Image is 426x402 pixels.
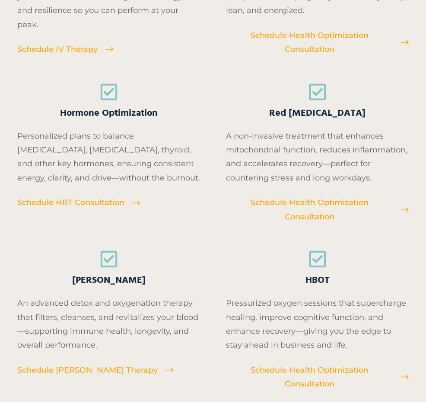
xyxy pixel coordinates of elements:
[226,28,409,57] a: Schedule Health Optimization Consultation
[17,42,113,56] a: Schedule IV Therapy
[226,196,409,224] a: Schedule Health Optimization Consultation
[17,296,200,352] p: An advanced detox and oxygenation therapy that filters, cleanses, and revitalizes your blood—supp...
[17,196,124,209] span: Schedule HRT Consultation
[72,273,146,288] span: [PERSON_NAME]
[17,196,140,209] a: Schedule HRT Consultation
[226,363,409,391] a: Schedule Health Optimization Consultation
[269,106,366,120] span: Red [MEDICAL_DATA]
[17,42,98,56] span: Schedule IV Therapy
[226,28,393,57] span: Schedule Health Optimization Consultation
[226,363,393,391] span: Schedule Health Optimization Consultation
[226,196,393,224] span: Schedule Health Optimization Consultation
[17,363,173,377] a: Schedule [PERSON_NAME] Therapy
[226,296,409,352] p: Pressurized oxygen sessions that supercharge healing, improve cognitive function, and enhance rec...
[17,129,200,185] p: Personalized plans to balance [MEDICAL_DATA], [MEDICAL_DATA], thyroid, and other key hormones, en...
[17,363,158,377] span: Schedule [PERSON_NAME] Therapy
[226,129,409,185] p: A non-invasive treatment that enhances mitochondrial function, reduces inflammation, and accelera...
[60,106,158,120] span: Hormone Optimization
[305,273,330,288] span: HBOT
